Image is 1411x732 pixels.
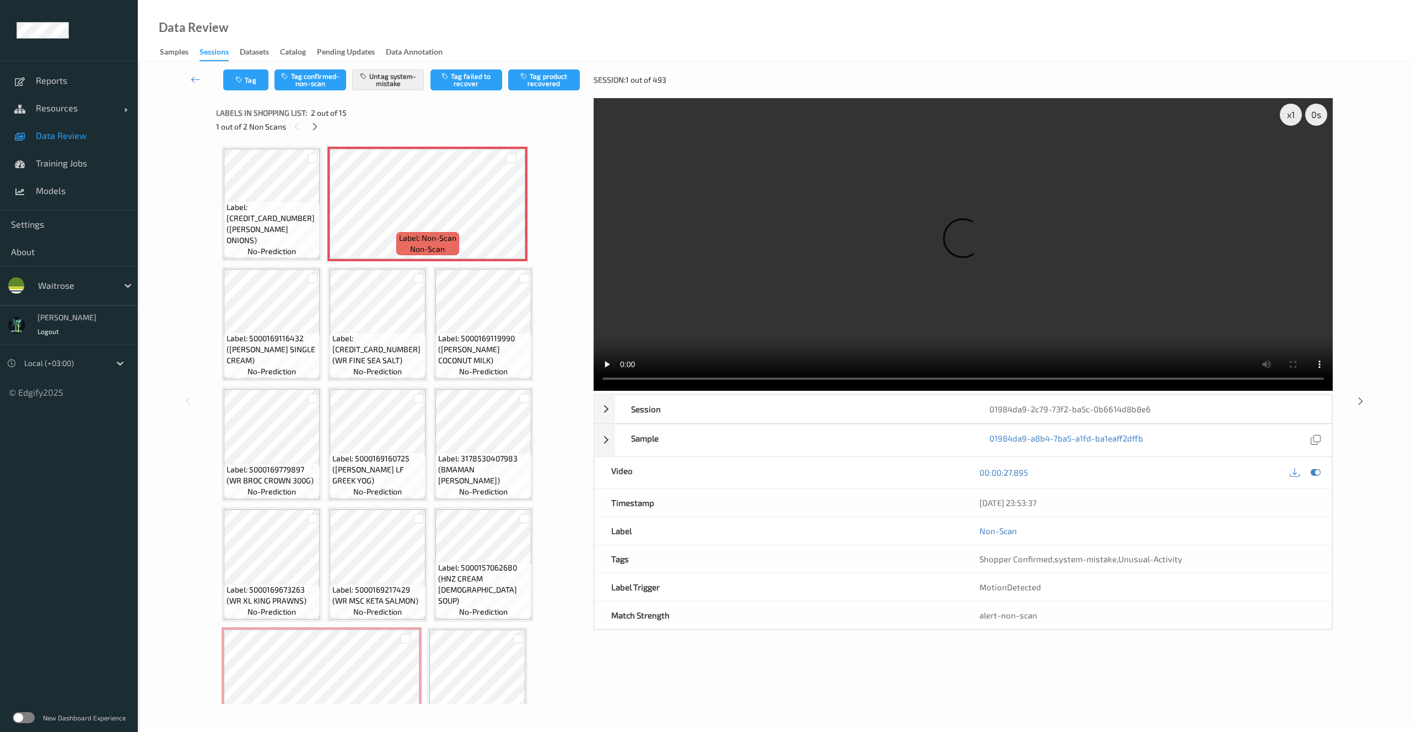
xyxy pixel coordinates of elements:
span: no-prediction [353,486,402,497]
div: 0 s [1305,104,1327,126]
a: 00:00:27.895 [979,467,1028,478]
a: Sessions [200,45,240,61]
div: Catalog [280,46,306,60]
button: Tag [223,69,268,90]
div: MotionDetected [963,573,1331,601]
div: Data Review [159,22,228,33]
span: no-prediction [459,366,508,377]
div: Sample [615,424,973,456]
button: Tag failed to recover [430,69,502,90]
div: Match Strength [595,601,963,629]
a: 01984da9-a8b4-7ba5-a1fd-ba1eaff2dffb [989,433,1143,448]
div: Sample01984da9-a8b4-7ba5-a1fd-ba1eaff2dffb [594,424,1332,456]
div: Video [595,457,963,488]
div: Datasets [240,46,269,60]
div: Pending Updates [317,46,375,60]
span: no-prediction [247,606,296,617]
span: 2 out of 15 [311,107,347,119]
div: Sessions [200,46,229,61]
span: no-prediction [247,486,296,497]
span: Shopper Confirmed [979,554,1053,564]
span: , , [979,554,1182,564]
span: no-prediction [247,246,296,257]
div: alert-non-scan [979,610,1315,621]
button: Tag confirmed-non-scan [274,69,346,90]
button: Untag system-mistake [352,69,424,90]
span: no-prediction [459,486,508,497]
a: Samples [160,45,200,60]
span: Label: 3178530407983 (BMAMAN [PERSON_NAME]) [438,453,529,486]
div: Data Annotation [386,46,443,60]
div: Label Trigger [595,573,963,601]
span: Unusual-Activity [1118,554,1182,564]
div: Timestamp [595,489,963,516]
div: 1 out of 2 Non Scans [216,120,585,133]
div: Samples [160,46,189,60]
span: non-scan [410,244,445,255]
span: Label: 5000169160725 ([PERSON_NAME] LF GREEK YOG) [332,453,423,486]
span: Label: [CREDIT_CARD_NUMBER] (WR FINE SEA SALT) [332,333,423,366]
span: Label: [CREDIT_CARD_NUMBER] ([PERSON_NAME] ONIONS) [227,202,317,246]
span: 1 out of 493 [626,74,666,85]
a: Catalog [280,45,317,60]
span: no-prediction [353,606,402,617]
span: Labels in shopping list: [216,107,307,119]
div: x 1 [1280,104,1302,126]
span: Label: 5000169217429 (WR MSC KETA SALMON) [332,584,423,606]
span: Session: [594,74,626,85]
span: no-prediction [353,366,402,377]
div: 01984da9-2c79-73f2-ba5c-0b6614d8b8e6 [973,395,1332,423]
div: Session01984da9-2c79-73f2-ba5c-0b6614d8b8e6 [594,395,1332,423]
span: no-prediction [459,606,508,617]
span: Label: 5000169119990 ([PERSON_NAME] COCONUT MILK) [438,333,529,366]
a: Non-Scan [979,525,1017,536]
div: Label [595,517,963,545]
div: [DATE] 23:53:37 [979,497,1315,508]
a: Datasets [240,45,280,60]
span: Label: 5000157062680 (HNZ CREAM [DEMOGRAPHIC_DATA] SOUP) [438,562,529,606]
span: system-mistake [1054,554,1117,564]
a: Data Annotation [386,45,454,60]
span: Label: 5000169116432 ([PERSON_NAME] SINGLE CREAM) [227,333,317,366]
button: Tag product recovered [508,69,580,90]
div: Session [615,395,973,423]
span: Label: Non-Scan [399,233,456,244]
div: Tags [595,545,963,573]
span: Label: 5000169779897 (WR BROC CROWN 300G) [227,464,317,486]
a: Pending Updates [317,45,386,60]
span: Label: 5000169673263 (WR XL KING PRAWNS) [227,584,317,606]
span: no-prediction [247,366,296,377]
